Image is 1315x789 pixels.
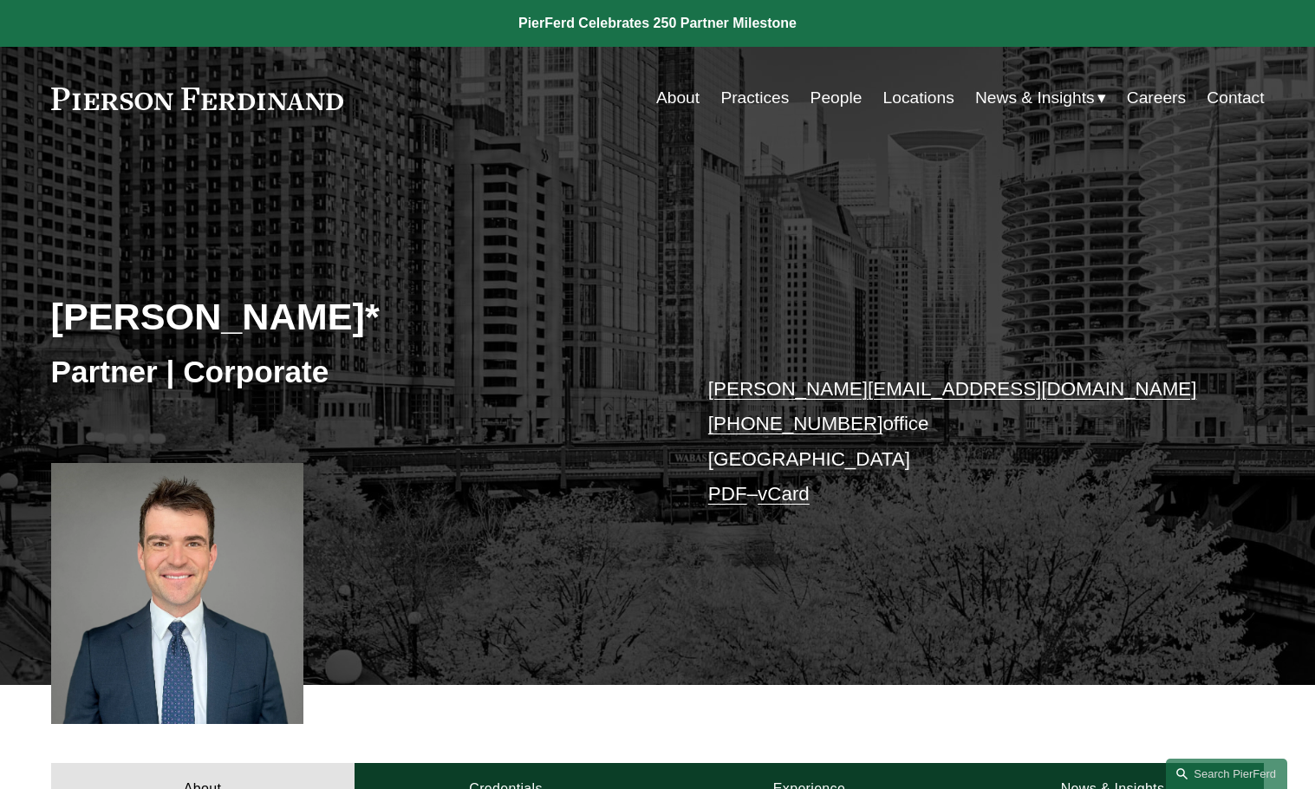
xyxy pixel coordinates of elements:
[758,483,810,505] a: vCard
[1166,759,1287,789] a: Search this site
[975,82,1106,114] a: folder dropdown
[51,294,658,339] h2: [PERSON_NAME]*
[720,82,789,114] a: Practices
[810,82,863,114] a: People
[975,83,1095,114] span: News & Insights
[883,82,954,114] a: Locations
[1207,82,1264,114] a: Contact
[708,378,1197,400] a: [PERSON_NAME][EMAIL_ADDRESS][DOMAIN_NAME]
[656,82,700,114] a: About
[708,372,1214,512] p: office [GEOGRAPHIC_DATA] –
[708,413,883,434] a: [PHONE_NUMBER]
[1127,82,1186,114] a: Careers
[51,353,658,391] h3: Partner | Corporate
[708,483,747,505] a: PDF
